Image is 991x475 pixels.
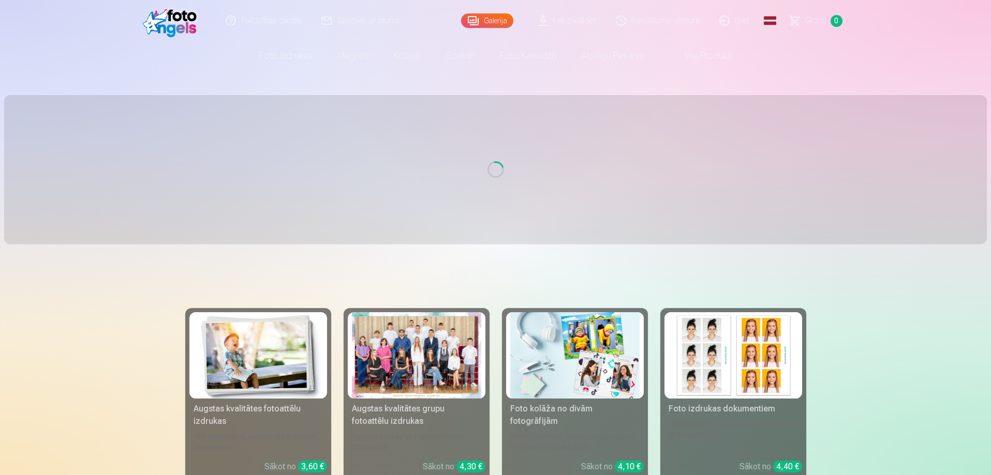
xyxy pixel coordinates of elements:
div: 4,10 € [615,461,644,472]
h3: Foto izdrukas [194,269,798,287]
a: Atslēgu piekariņi [569,41,656,70]
div: 210 gsm papīrs, piesātināta krāsa un detalizācija [189,432,327,452]
a: Foto kalendāri [487,41,569,70]
div: Universālas foto izdrukas dokumentiem (6 fotogrāfijas) [664,419,802,452]
div: Sākot no [264,461,327,473]
a: Suvenīri [433,41,487,70]
img: Augstas kvalitātes fotoattēlu izdrukas [194,312,323,399]
div: Foto izdrukas dokumentiem [664,403,802,415]
div: Sākot no [739,461,802,473]
div: Spilgtas krāsas uz Fuji Film Crystal fotopapīra [348,432,485,452]
span: Grozs [805,14,826,27]
a: Foto izdrukas [246,41,325,70]
div: 4,30 € [456,461,485,472]
div: Sākot no [581,461,644,473]
div: 3,60 € [298,461,327,472]
img: /fa1 [143,4,202,37]
div: [DEMOGRAPHIC_DATA] neaizmirstami mirkļi vienā skaistā bildē [506,432,644,452]
img: Foto kolāža no divām fotogrāfijām [510,312,640,399]
img: Foto izdrukas dokumentiem [669,312,798,399]
a: Magnēti [325,41,381,70]
a: Krūzes [381,41,433,70]
div: 4,40 € [773,461,802,472]
span: 0 [831,15,842,27]
div: Augstas kvalitātes fotoattēlu izdrukas [189,403,327,427]
a: Galerija [461,13,513,28]
div: Sākot no [423,461,485,473]
div: Foto kolāža no divām fotogrāfijām [506,403,644,427]
div: Augstas kvalitātes grupu fotoattēlu izdrukas [348,403,485,427]
a: Visi produkti [656,41,745,70]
